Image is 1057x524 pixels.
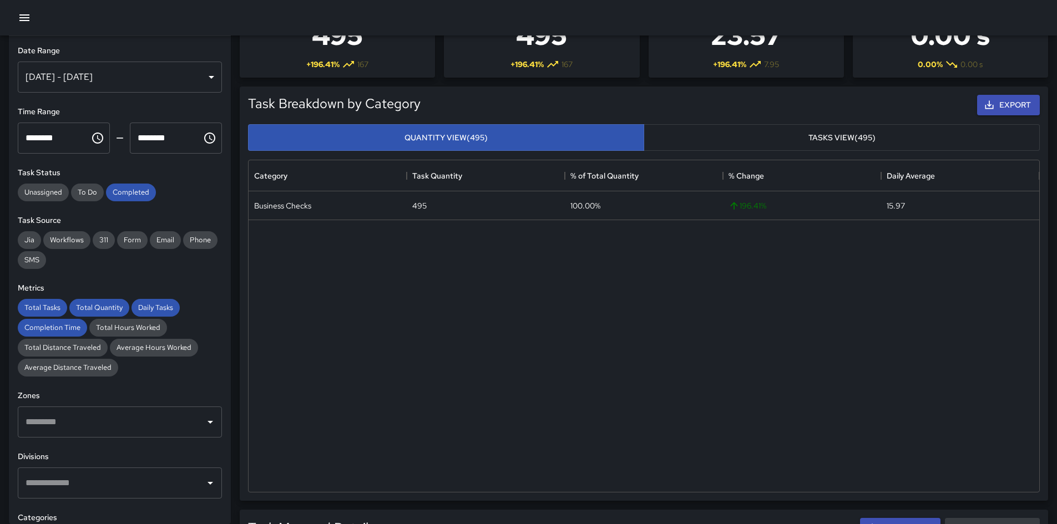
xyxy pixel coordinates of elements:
[183,235,218,245] span: Phone
[357,59,368,70] span: 167
[562,59,573,70] span: 167
[713,59,746,70] span: + 196.41 %
[43,235,90,245] span: Workflows
[150,231,181,249] div: Email
[18,282,222,294] h6: Metrics
[498,13,586,58] h3: 495
[117,235,148,245] span: Form
[150,235,181,245] span: Email
[18,167,222,179] h6: Task Status
[729,200,766,211] span: 196.41 %
[248,124,644,151] button: Quantity View(495)
[71,187,104,197] span: To Do
[69,299,129,317] div: Total Quantity
[199,127,221,149] button: Choose time, selected time is 11:59 PM
[18,390,222,402] h6: Zones
[18,215,222,227] h6: Task Source
[254,200,311,211] div: Business Checks
[69,303,129,312] span: Total Quantity
[18,343,108,352] span: Total Distance Traveled
[248,95,421,113] h5: Task Breakdown by Category
[306,59,340,70] span: + 196.41 %
[302,13,373,58] h3: 495
[18,303,67,312] span: Total Tasks
[565,160,723,191] div: % of Total Quantity
[110,343,198,352] span: Average Hours Worked
[18,319,87,337] div: Completion Time
[704,13,788,58] h3: 23.57
[183,231,218,249] div: Phone
[644,124,1040,151] button: Tasks View(495)
[18,251,46,269] div: SMS
[898,13,1002,58] h3: 0.00 s
[203,475,218,491] button: Open
[18,299,67,317] div: Total Tasks
[18,235,41,245] span: Jia
[18,62,222,93] div: [DATE] - [DATE]
[570,200,600,211] div: 100.00%
[18,451,222,463] h6: Divisions
[43,231,90,249] div: Workflows
[106,184,156,201] div: Completed
[918,59,943,70] span: 0.00 %
[71,184,104,201] div: To Do
[254,160,287,191] div: Category
[89,323,167,332] span: Total Hours Worked
[881,160,1039,191] div: Daily Average
[570,160,639,191] div: % of Total Quantity
[407,160,565,191] div: Task Quantity
[764,59,779,70] span: 7.95
[412,200,427,211] div: 495
[18,255,46,264] span: SMS
[18,45,222,57] h6: Date Range
[729,160,764,191] div: % Change
[132,299,180,317] div: Daily Tasks
[110,339,198,357] div: Average Hours Worked
[132,303,180,312] span: Daily Tasks
[93,231,115,249] div: 311
[203,414,218,430] button: Open
[18,512,222,524] h6: Categories
[89,319,167,337] div: Total Hours Worked
[117,231,148,249] div: Form
[18,323,87,332] span: Completion Time
[18,187,69,197] span: Unassigned
[106,187,156,197] span: Completed
[723,160,881,191] div: % Change
[18,184,69,201] div: Unassigned
[887,160,935,191] div: Daily Average
[510,59,544,70] span: + 196.41 %
[18,359,118,377] div: Average Distance Traveled
[249,160,407,191] div: Category
[18,106,222,118] h6: Time Range
[18,231,41,249] div: Jia
[18,339,108,357] div: Total Distance Traveled
[93,235,115,245] span: 311
[412,160,462,191] div: Task Quantity
[87,127,109,149] button: Choose time, selected time is 12:00 AM
[18,363,118,372] span: Average Distance Traveled
[960,59,983,70] span: 0.00 s
[977,95,1040,115] button: Export
[887,200,905,211] div: 15.97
